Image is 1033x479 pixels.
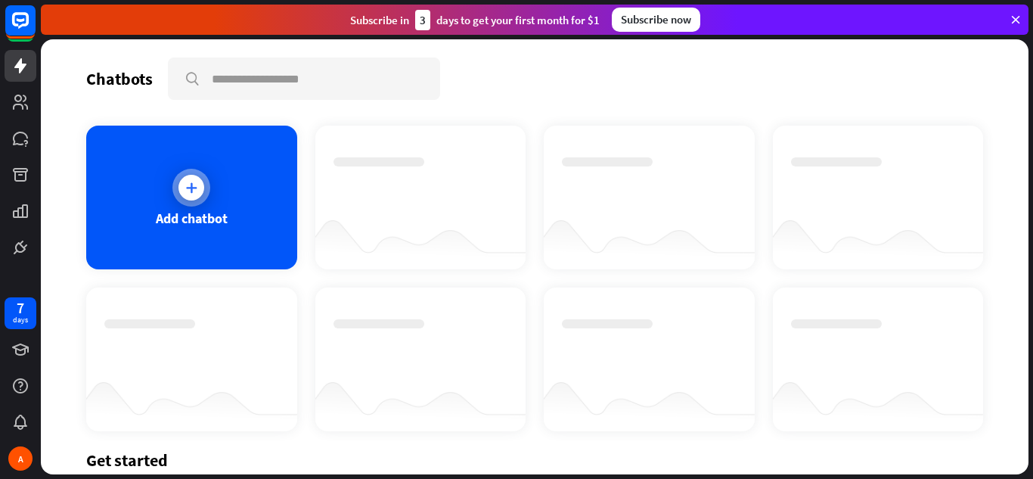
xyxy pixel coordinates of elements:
div: Get started [86,449,983,471]
div: A [8,446,33,471]
a: 7 days [5,297,36,329]
button: Open LiveChat chat widget [12,6,57,51]
div: Chatbots [86,68,153,89]
div: 3 [415,10,430,30]
div: days [13,315,28,325]
div: Subscribe in days to get your first month for $1 [350,10,600,30]
div: Subscribe now [612,8,700,32]
div: Add chatbot [156,210,228,227]
div: 7 [17,301,24,315]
